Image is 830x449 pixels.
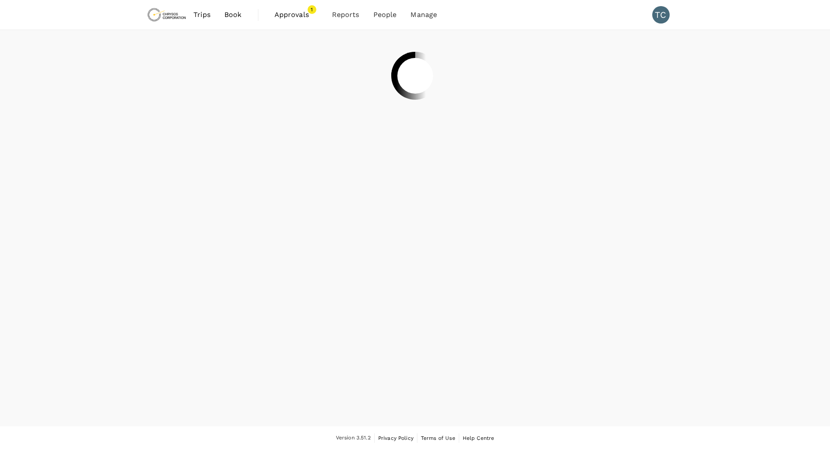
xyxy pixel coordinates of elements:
span: 1 [308,5,316,14]
div: TC [652,6,670,24]
span: People [373,10,397,20]
span: Help Centre [463,435,495,441]
span: Book [224,10,242,20]
img: Chrysos Corporation [147,5,187,24]
span: Approvals [274,10,318,20]
span: Trips [193,10,210,20]
a: Help Centre [463,433,495,443]
a: Privacy Policy [378,433,413,443]
span: Terms of Use [421,435,455,441]
a: Terms of Use [421,433,455,443]
span: Version 3.51.2 [336,434,371,442]
span: Privacy Policy [378,435,413,441]
span: Reports [332,10,359,20]
span: Manage [410,10,437,20]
